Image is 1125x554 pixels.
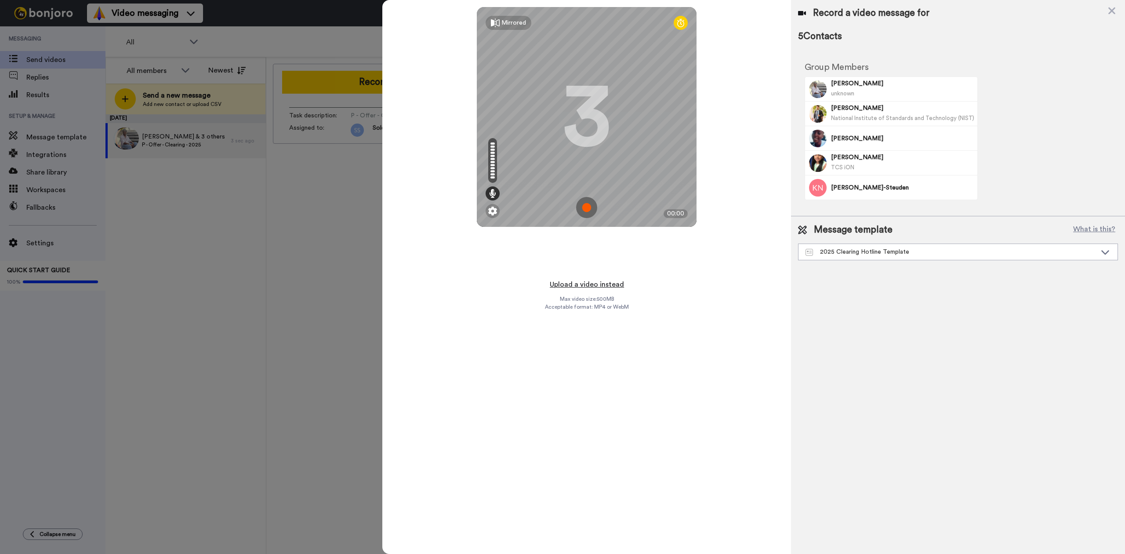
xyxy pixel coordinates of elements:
img: Image of Dante Ribeiro [809,105,827,123]
div: 3 [562,84,611,150]
span: [PERSON_NAME]-Steuden [831,183,974,192]
button: Upload a video instead [547,279,627,290]
img: Image of Stephanie Muimi [809,130,827,147]
h2: Group Members [805,62,978,72]
span: Acceptable format: MP4 or WebM [545,303,629,310]
span: [PERSON_NAME] [831,153,974,162]
span: [PERSON_NAME] [831,104,974,113]
button: What is this? [1071,223,1118,237]
span: unknown [831,91,854,96]
img: Message-temps.svg [806,249,813,256]
img: Image of Aishwarya Balaganesh [809,154,827,172]
img: Image of Klara Niespialowska-Steuden [809,179,827,197]
img: ic_record_start.svg [576,197,597,218]
span: National Institute of Standards and Technology (NIST) [831,115,974,121]
span: TCS iON [831,164,854,170]
img: Image of Ananthan Sivakumaran [809,80,827,98]
div: 00:00 [664,209,688,218]
img: ic_gear.svg [488,207,497,215]
span: Message template [814,223,893,237]
span: [PERSON_NAME] [831,79,974,88]
div: 2025 Clearing Hotline Template [806,248,1096,256]
span: Max video size: 500 MB [559,295,614,303]
span: [PERSON_NAME] [831,134,974,143]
